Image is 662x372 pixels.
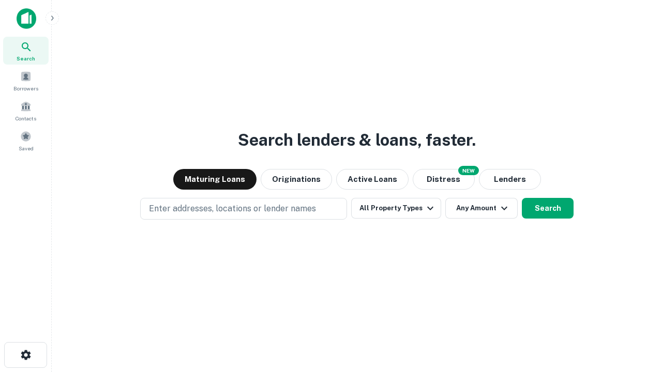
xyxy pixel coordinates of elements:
[3,127,49,154] a: Saved
[522,198,574,219] button: Search
[445,198,518,219] button: Any Amount
[413,169,475,190] button: Search distressed loans with lien and other non-mortgage details.
[17,8,36,29] img: capitalize-icon.png
[238,128,476,152] h3: Search lenders & loans, faster.
[149,203,316,215] p: Enter addresses, locations or lender names
[336,169,409,190] button: Active Loans
[173,169,257,190] button: Maturing Loans
[13,84,38,92] span: Borrowers
[17,54,35,63] span: Search
[458,166,479,175] div: NEW
[3,37,49,65] a: Search
[610,289,662,339] iframe: Chat Widget
[16,114,36,122] span: Contacts
[479,169,541,190] button: Lenders
[261,169,332,190] button: Originations
[19,144,34,152] span: Saved
[140,198,347,220] button: Enter addresses, locations or lender names
[351,198,441,219] button: All Property Types
[3,67,49,95] a: Borrowers
[3,97,49,125] a: Contacts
